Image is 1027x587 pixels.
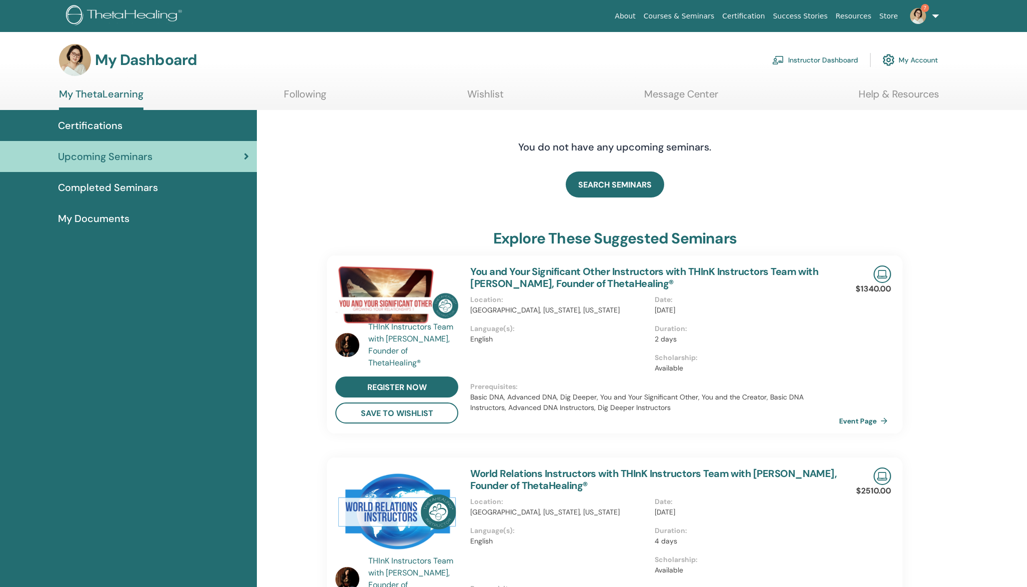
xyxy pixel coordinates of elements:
img: Live Online Seminar [874,265,891,283]
img: cog.svg [883,51,895,68]
a: My ThetaLearning [59,88,143,110]
p: Duration : [655,525,833,536]
p: Date : [655,496,833,507]
img: chalkboard-teacher.svg [772,55,784,64]
img: Live Online Seminar [874,467,891,485]
p: [GEOGRAPHIC_DATA], [US_STATE], [US_STATE] [470,507,649,517]
span: register now [367,382,427,392]
p: Date : [655,294,833,305]
p: Scholarship : [655,352,833,363]
a: Certification [718,7,769,25]
p: Scholarship : [655,554,833,565]
p: Language(s) : [470,323,649,334]
p: $2510.00 [856,485,891,497]
a: THInK Instructors Team with [PERSON_NAME], Founder of ThetaHealing® [368,321,461,369]
a: SEARCH SEMINARS [566,171,664,197]
a: register now [335,376,458,397]
span: Completed Seminars [58,180,158,195]
button: save to wishlist [335,402,458,423]
p: Prerequisites : [470,381,839,392]
img: You and Your Significant Other Instructors [335,265,458,324]
span: SEARCH SEMINARS [578,179,652,190]
font: My Account [899,55,938,64]
a: Success Stories [769,7,832,25]
font: Instructor Dashboard [788,55,858,64]
img: default.jpg [59,44,91,76]
a: World Relations Instructors with THInK Instructors Team with [PERSON_NAME], Founder of ThetaHealing® [470,467,837,492]
span: Upcoming Seminars [58,149,152,164]
a: Instructor Dashboard [772,49,858,71]
p: [DATE] [655,305,833,315]
p: [GEOGRAPHIC_DATA], [US_STATE], [US_STATE] [470,305,649,315]
a: Help & Resources [859,88,939,107]
p: Available [655,565,833,575]
a: My Account [883,49,938,71]
p: 4 days [655,536,833,546]
p: Location : [470,496,649,507]
h3: explore these suggested seminars [493,229,737,247]
a: Courses & Seminars [640,7,719,25]
a: Resources [832,7,876,25]
span: My Documents [58,211,129,226]
h3: My Dashboard [95,51,197,69]
p: Location : [470,294,649,305]
p: English [470,536,649,546]
p: Duration : [655,323,833,334]
a: About [611,7,639,25]
a: Following [284,88,326,107]
a: You and Your Significant Other Instructors with THInK Instructors Team with [PERSON_NAME], Founde... [470,265,818,290]
a: Store [876,7,902,25]
a: Wishlist [467,88,504,107]
p: Available [655,363,833,373]
a: Message Center [644,88,718,107]
img: default.jpg [910,8,926,24]
p: Basic DNA, Advanced DNA, Dig Deeper, You and Your Significant Other, You and the Creator, Basic D... [470,392,839,413]
p: $1340.00 [856,283,891,295]
p: Language(s) : [470,525,649,536]
span: Certifications [58,118,122,133]
p: [DATE] [655,507,833,517]
p: English [470,334,649,344]
span: 7 [921,4,929,12]
h4: You do not have any upcoming seminars. [457,141,772,153]
img: default.jpg [335,333,359,357]
img: logo.png [66,5,185,27]
p: 2 days [655,334,833,344]
a: Event Page [839,413,892,428]
img: World Relations Instructors [335,467,458,558]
